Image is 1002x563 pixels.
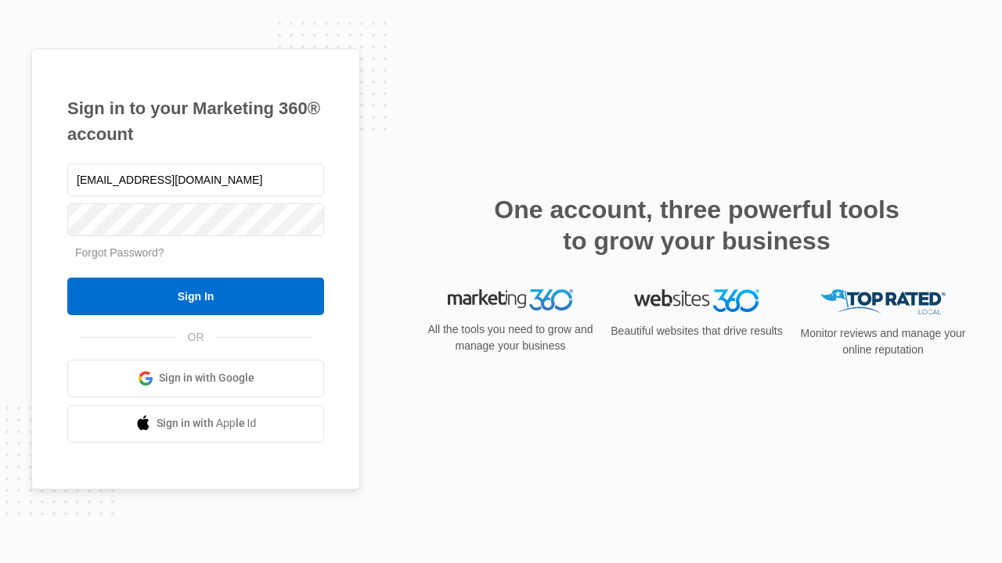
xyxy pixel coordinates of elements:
[157,415,257,432] span: Sign in with Apple Id
[67,360,324,397] a: Sign in with Google
[423,321,598,354] p: All the tools you need to grow and manage your business
[820,289,946,315] img: Top Rated Local
[795,325,971,358] p: Monitor reviews and manage your online reputation
[67,163,324,196] input: Email
[634,289,759,312] img: Websites 360
[489,194,904,256] h2: One account, three powerful tools to grow your business
[75,246,164,259] a: Forgot Password?
[177,329,215,346] span: OR
[609,323,784,339] p: Beautiful websites that drive results
[448,289,573,311] img: Marketing 360
[67,405,324,443] a: Sign in with Apple Id
[67,95,324,147] h1: Sign in to your Marketing 360® account
[159,370,254,386] span: Sign in with Google
[67,278,324,315] input: Sign In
